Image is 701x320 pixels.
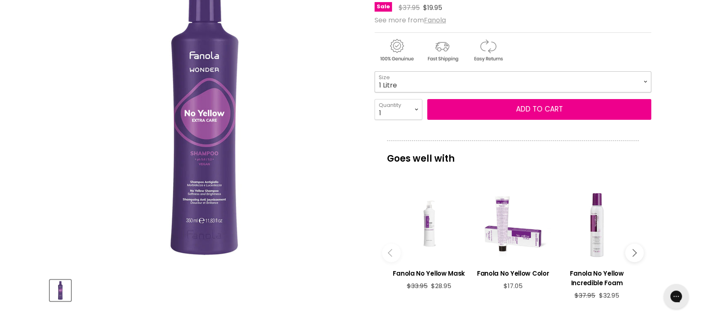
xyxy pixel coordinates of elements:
[391,262,467,282] a: View product:Fanola No Yellow Mask
[407,281,428,290] span: $33.95
[49,277,361,301] div: Product thumbnails
[391,269,467,278] h3: Fanola No Yellow Mask
[475,187,550,262] a: View product:Fanola No Yellow Color
[375,99,422,120] select: Quantity
[466,38,510,63] img: returns.gif
[599,291,619,300] span: $32.95
[475,262,550,282] a: View product:Fanola No Yellow Color
[375,15,446,25] span: See more from
[399,3,420,12] span: $37.95
[51,281,70,300] img: Fanola Wonder No Yellow Shampoo
[431,281,451,290] span: $28.95
[423,3,442,12] span: $19.95
[50,280,71,301] button: Fanola Wonder No Yellow Shampoo
[516,104,563,114] span: Add to cart
[574,291,595,300] span: $37.95
[427,99,651,120] button: Add to cart
[420,38,464,63] img: shipping.gif
[375,2,392,12] span: Sale
[375,38,419,63] img: genuine.gif
[559,262,635,292] a: View product:Fanola No Yellow Incredible Foam
[424,15,446,25] a: Fanola
[391,187,467,262] a: View product:Fanola No Yellow Mask
[475,269,550,278] h3: Fanola No Yellow Color
[660,281,693,312] iframe: Gorgias live chat messenger
[503,281,522,290] span: $17.05
[559,187,635,262] a: View product:Fanola No Yellow Incredible Foam
[387,141,639,168] p: Goes well with
[559,269,635,288] h3: Fanola No Yellow Incredible Foam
